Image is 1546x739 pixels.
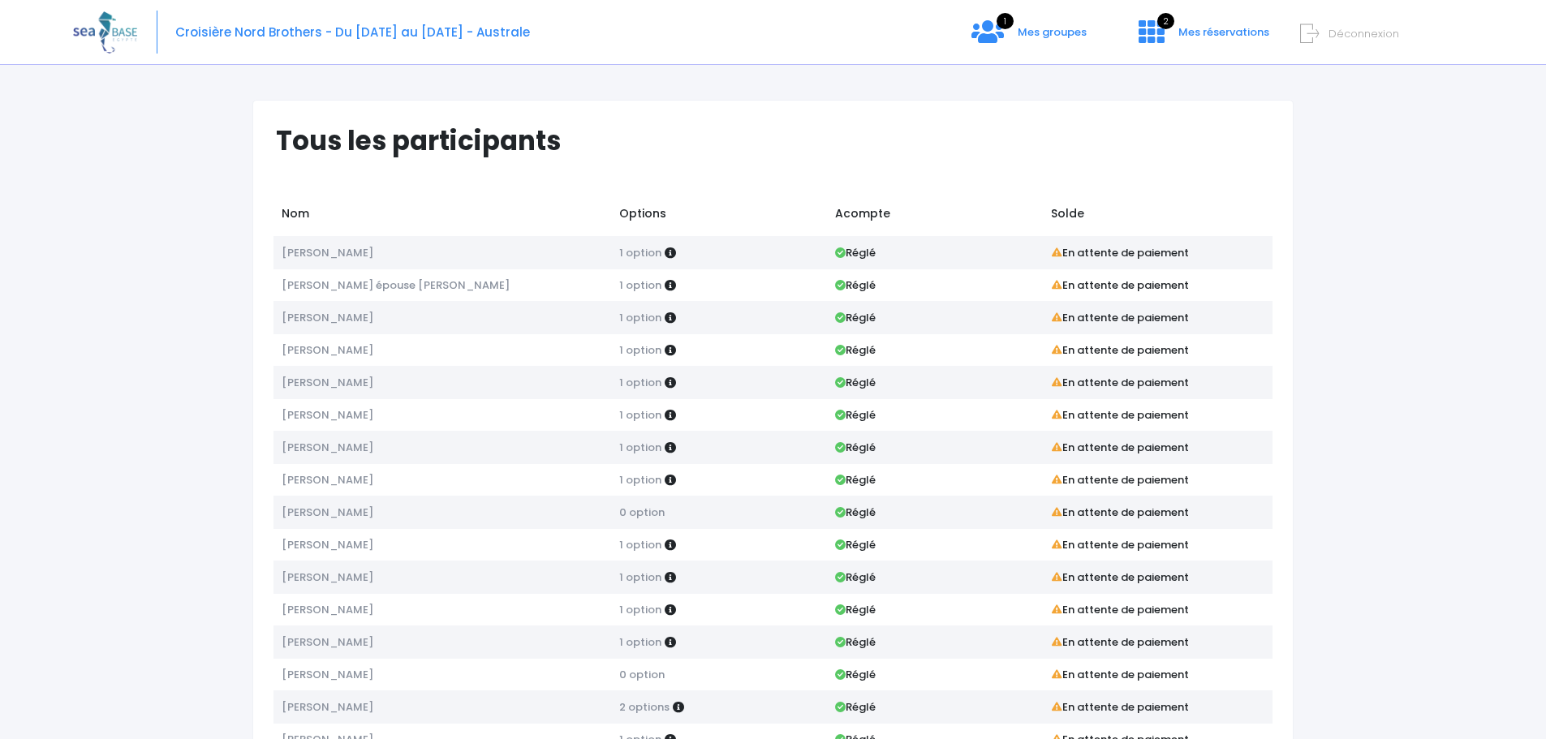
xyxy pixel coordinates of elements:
span: [PERSON_NAME] [282,667,373,682]
strong: En attente de paiement [1051,537,1189,552]
span: [PERSON_NAME] [282,245,373,260]
strong: Réglé [835,505,876,520]
strong: En attente de paiement [1051,505,1189,520]
strong: Réglé [835,472,876,488]
span: 1 option [619,472,661,488]
span: [PERSON_NAME] épouse [PERSON_NAME] [282,277,510,293]
strong: Réglé [835,537,876,552]
span: 1 option [619,375,661,390]
span: [PERSON_NAME] [282,472,373,488]
span: [PERSON_NAME] [282,602,373,617]
span: 1 [997,13,1014,29]
strong: En attente de paiement [1051,375,1189,390]
span: [PERSON_NAME] [282,634,373,650]
span: [PERSON_NAME] [282,342,373,358]
span: Déconnexion [1329,26,1399,41]
strong: En attente de paiement [1051,342,1189,358]
strong: En attente de paiement [1051,472,1189,488]
span: 1 option [619,537,661,552]
strong: En attente de paiement [1051,602,1189,617]
strong: Réglé [835,440,876,455]
td: Solde [1043,197,1273,236]
td: Nom [273,197,611,236]
strong: Réglé [835,602,876,617]
span: 1 option [619,602,661,617]
strong: Réglé [835,342,876,358]
span: [PERSON_NAME] [282,310,373,325]
span: [PERSON_NAME] [282,569,373,585]
span: Mes réservations [1178,24,1269,40]
span: [PERSON_NAME] [282,699,373,715]
strong: En attente de paiement [1051,440,1189,455]
span: [PERSON_NAME] [282,505,373,520]
strong: Réglé [835,667,876,682]
span: [PERSON_NAME] [282,407,373,423]
span: 1 option [619,407,661,423]
strong: Réglé [835,277,876,293]
span: 0 option [619,667,665,682]
span: Mes groupes [1018,24,1087,40]
span: [PERSON_NAME] [282,375,373,390]
strong: En attente de paiement [1051,310,1189,325]
a: 2 Mes réservations [1126,30,1279,45]
strong: En attente de paiement [1051,634,1189,650]
span: 0 option [619,505,665,520]
span: 2 options [619,699,670,715]
span: 1 option [619,569,661,585]
strong: Réglé [835,375,876,390]
span: [PERSON_NAME] [282,440,373,455]
span: 1 option [619,440,661,455]
span: 1 option [619,310,661,325]
strong: Réglé [835,407,876,423]
span: 1 option [619,245,661,260]
strong: Réglé [835,310,876,325]
span: [PERSON_NAME] [282,537,373,552]
span: 1 option [619,342,661,358]
span: 2 [1157,13,1174,29]
a: 1 Mes groupes [958,30,1100,45]
strong: En attente de paiement [1051,407,1189,423]
strong: En attente de paiement [1051,667,1189,682]
strong: En attente de paiement [1051,277,1189,293]
strong: Réglé [835,634,876,650]
strong: Réglé [835,245,876,260]
span: Croisière Nord Brothers - Du [DATE] au [DATE] - Australe [175,24,530,41]
strong: En attente de paiement [1051,245,1189,260]
span: 1 option [619,634,661,650]
strong: En attente de paiement [1051,699,1189,715]
strong: En attente de paiement [1051,569,1189,585]
td: Acompte [827,197,1043,236]
strong: Réglé [835,569,876,585]
h1: Tous les participants [276,125,1285,157]
strong: Réglé [835,699,876,715]
span: 1 option [619,277,661,293]
td: Options [611,197,827,236]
